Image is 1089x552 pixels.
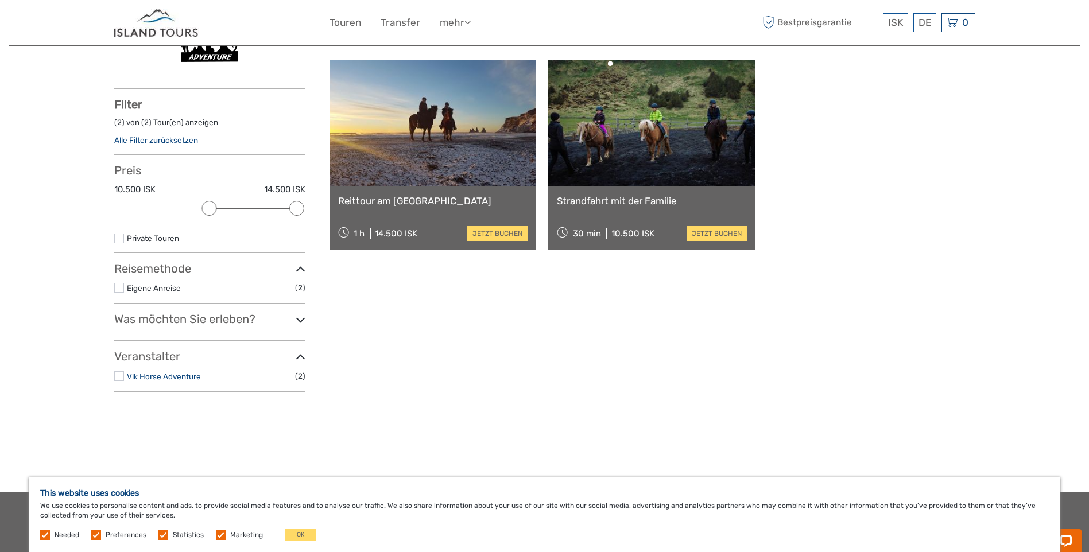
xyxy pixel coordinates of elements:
span: Bestpreisgarantie [760,13,880,32]
label: Needed [55,530,79,540]
div: We use cookies to personalise content and ads, to provide social media features and to analyse ou... [29,477,1060,552]
a: Alle Filter zurücksetzen [114,135,198,145]
h3: Veranstalter [114,349,305,363]
label: Preferences [106,530,146,540]
h3: Reisemethode [114,262,305,275]
label: 14.500 ISK [264,184,305,196]
button: Open LiveChat chat widget [132,18,146,32]
span: (2) [295,281,305,294]
span: 30 min [573,228,601,239]
a: jetzt buchen [687,226,747,241]
label: 10.500 ISK [114,184,156,196]
div: 14.500 ISK [375,228,417,239]
a: Transfer [381,14,420,31]
label: Marketing [230,530,263,540]
a: Vik Horse Adventure [127,372,201,381]
div: 10.500 ISK [611,228,654,239]
a: Strandfahrt mit der Familie [557,195,747,207]
a: Private Touren [127,234,179,243]
button: OK [285,529,316,541]
a: Touren [330,14,361,31]
a: Reittour am [GEOGRAPHIC_DATA] [338,195,528,207]
a: mehr [440,14,471,31]
span: 1 h [354,228,365,239]
div: ( ) von ( ) Tour(en) anzeigen [114,117,305,135]
strong: Filter [114,98,142,111]
p: Chat now [16,20,130,29]
label: Statistics [173,530,204,540]
a: jetzt buchen [467,226,528,241]
img: Iceland ProTravel [114,9,199,37]
h3: Preis [114,164,305,177]
span: 0 [960,17,970,28]
h5: This website uses cookies [40,488,1049,498]
div: DE [913,13,936,32]
a: Eigene Anreise [127,283,181,293]
span: (2) [295,370,305,383]
span: ISK [888,17,903,28]
label: 2 [144,117,149,128]
label: 2 [117,117,122,128]
h3: Was möchten Sie erleben? [114,312,305,326]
